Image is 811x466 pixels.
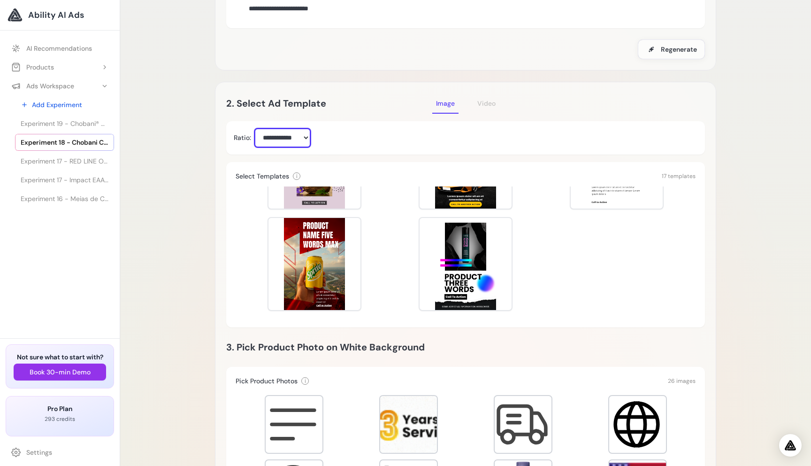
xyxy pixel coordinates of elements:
button: Video [474,93,499,114]
a: Settings [6,444,114,461]
a: Experiment 19 - Chobani® Complete Advanced Protein Greek Yogurt Drink - Sabor [15,115,114,132]
span: Ability AI Ads [28,8,84,22]
label: Ratio: [234,133,251,142]
button: Image [432,93,459,114]
button: Ads Workspace [6,78,114,94]
span: 17 templates [662,172,696,180]
div: Products [11,62,54,72]
span: Image [436,99,455,108]
span: Experiment 16 - Meias de Corrida Move Club da MP (1 un.) - Laranja | MYPROTEIN™ [21,194,108,203]
h2: 2. Select Ad Template [226,96,432,111]
div: Open Intercom Messenger [779,434,802,457]
span: Experiment 17 - Impact EAA Tablets | MYPROTEIN™ [21,175,108,185]
span: Experiment 19 - Chobani® Complete Advanced Protein Greek Yogurt Drink - Sabor [21,119,108,128]
p: 293 credits [14,415,106,423]
h3: Select Templates [236,171,289,181]
a: AI Recommendations [6,40,114,57]
a: Experiment 17 - RED LINE OIL Óleo de Motor 5W30 API SN+ PROFESSIONAL-SERIES - 0,946... [15,153,114,170]
div: Ads Workspace [11,81,74,91]
button: Book 30-min Demo [14,364,106,381]
button: Products [6,59,114,76]
a: Experiment 18 - Chobani Complete Mixed Berry Vanilla Protein Greek Yogurt Drink - 10 [15,134,114,151]
h3: Not sure what to start with? [14,352,106,362]
span: Video [477,99,496,108]
span: i [305,377,306,385]
a: Experiment 16 - Meias de Corrida Move Club da MP (1 un.) - Laranja | MYPROTEIN™ [15,190,114,207]
button: Regenerate [638,39,705,59]
h3: Pick Product Photos [236,376,298,386]
span: i [296,172,298,180]
a: Experiment 17 - Impact EAA Tablets | MYPROTEIN™ [15,171,114,188]
a: Add Experiment [15,96,114,113]
span: Experiment 17 - RED LINE OIL Óleo de Motor 5W30 API SN+ PROFESSIONAL-SERIES - 0,946... [21,156,108,166]
h2: 3. Pick Product Photo on White Background [226,340,705,355]
span: Regenerate [661,45,697,54]
h3: Pro Plan [14,404,106,413]
span: 26 images [668,377,696,385]
span: Experiment 18 - Chobani Complete Mixed Berry Vanilla Protein Greek Yogurt Drink - 10 [21,138,108,147]
a: Ability AI Ads [8,8,112,23]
